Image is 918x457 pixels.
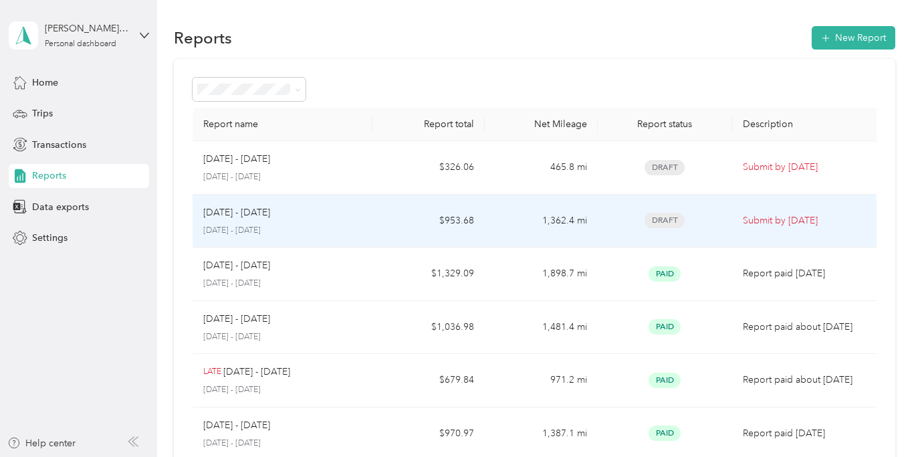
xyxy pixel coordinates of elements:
span: Paid [649,266,681,282]
span: Settings [32,231,68,245]
p: Submit by [DATE] [743,213,871,228]
p: [DATE] - [DATE] [203,418,270,433]
p: [DATE] - [DATE] [203,438,362,450]
p: [DATE] - [DATE] [203,225,362,237]
h1: Reports [174,31,232,45]
th: Net Mileage [485,108,597,141]
p: Report paid [DATE] [743,426,871,441]
td: $326.06 [372,141,485,195]
span: Paid [649,319,681,335]
p: [DATE] - [DATE] [203,312,270,327]
td: 1,898.7 mi [485,248,597,301]
span: Draft [645,160,685,175]
span: Draft [645,213,685,228]
p: [DATE] - [DATE] [203,384,362,396]
button: New Report [812,26,895,50]
td: $953.68 [372,195,485,248]
td: $1,036.98 [372,301,485,355]
div: Report status [608,118,722,130]
span: Data exports [32,200,89,214]
div: [PERSON_NAME][EMAIL_ADDRESS][PERSON_NAME][DOMAIN_NAME] [45,21,128,35]
td: 465.8 mi [485,141,597,195]
iframe: Everlance-gr Chat Button Frame [843,382,918,457]
p: Report paid about [DATE] [743,373,871,387]
p: [DATE] - [DATE] [203,171,362,183]
span: Home [32,76,58,90]
th: Report name [193,108,372,141]
p: [DATE] - [DATE] [223,365,290,379]
td: $1,329.09 [372,248,485,301]
span: Paid [649,373,681,388]
span: Reports [32,169,66,183]
div: Personal dashboard [45,40,116,48]
button: Help center [7,436,76,450]
th: Report total [372,108,485,141]
p: [DATE] - [DATE] [203,152,270,167]
p: [DATE] - [DATE] [203,205,270,220]
p: Report paid about [DATE] [743,320,871,335]
td: 1,481.4 mi [485,301,597,355]
span: Trips [32,106,53,120]
td: 1,362.4 mi [485,195,597,248]
p: Report paid [DATE] [743,266,871,281]
p: [DATE] - [DATE] [203,258,270,273]
span: Paid [649,426,681,441]
p: [DATE] - [DATE] [203,278,362,290]
td: 971.2 mi [485,354,597,407]
p: Submit by [DATE] [743,160,871,175]
p: LATE [203,366,221,378]
p: [DATE] - [DATE] [203,331,362,343]
th: Description [732,108,882,141]
td: $679.84 [372,354,485,407]
span: Transactions [32,138,86,152]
